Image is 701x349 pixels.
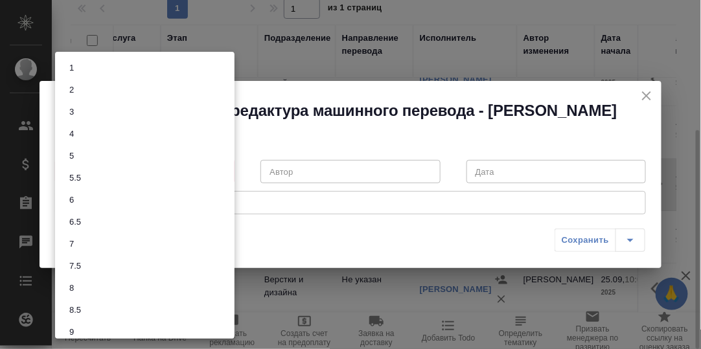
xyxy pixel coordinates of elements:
[65,281,78,295] button: 8
[65,215,85,229] button: 6.5
[65,303,85,317] button: 8.5
[65,325,78,339] button: 9
[65,259,85,273] button: 7.5
[65,83,78,97] button: 2
[65,127,78,141] button: 4
[65,171,85,185] button: 5.5
[65,237,78,251] button: 7
[65,105,78,119] button: 3
[65,61,78,75] button: 1
[65,193,78,207] button: 6
[65,149,78,163] button: 5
